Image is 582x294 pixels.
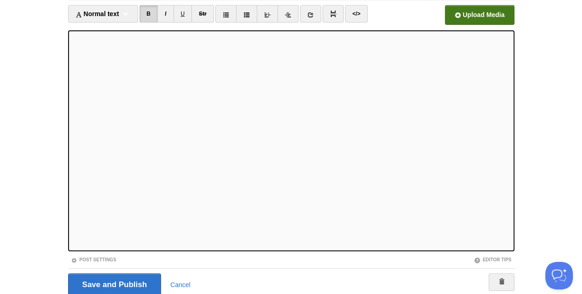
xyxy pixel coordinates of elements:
a: Post Settings [71,257,116,262]
a: I [157,5,173,23]
img: pagebreak-icon.png [330,11,336,17]
del: Str [199,11,207,17]
a: U [173,5,192,23]
a: Editor Tips [474,257,512,262]
iframe: Help Scout Beacon - Open [545,262,573,289]
a: Str [191,5,214,23]
a: </> [345,5,368,23]
a: B [139,5,158,23]
a: Cancel [170,281,190,288]
span: Normal text [75,10,119,17]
